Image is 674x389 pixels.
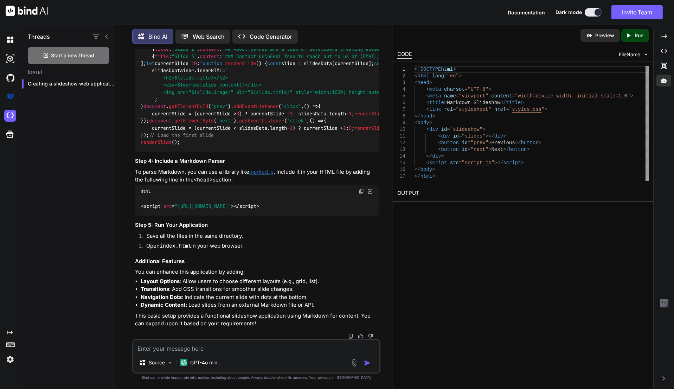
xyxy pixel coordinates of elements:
span: > [432,173,435,179]
span: > [441,153,444,159]
h1: Threads [28,32,50,41]
div: 1 [397,66,405,73]
span: "slides" [462,133,485,139]
button: Invite Team [611,5,663,19]
span: styles.css [512,107,541,112]
span: 'click' [287,118,307,124]
span: script [429,160,447,166]
span: id [441,127,447,132]
span: 1 [349,110,352,117]
div: CODE [397,50,412,59]
span: </ [415,167,421,172]
span: > [527,147,529,152]
span: link [429,107,441,112]
span: title [429,100,444,106]
span: body [417,120,429,126]
span: html [417,73,429,79]
li: : Load slides from an external Markdown file or API. [141,301,379,309]
span: id [453,133,459,139]
span: head [417,80,429,85]
span: </ [503,147,509,152]
span: "stylesheet" [456,107,492,112]
p: Bind can provide inaccurate information, including about people. Always double-check its answers.... [132,375,380,380]
img: premium [4,91,16,103]
strong: Transitions [141,286,169,292]
p: Preview [595,32,614,39]
span: " [509,107,512,112]
span: " [491,160,494,166]
div: 16 [397,166,405,173]
span: > [521,100,524,106]
span: () => [304,103,318,110]
h3: Step 5: Run Your Application [135,221,379,229]
p: Run [635,32,643,39]
span: = [447,127,450,132]
div: 2 [397,73,405,79]
span: ` <h2> </h2> <div> </div> <img src=" " alt=" " style="width:100%; height:auto;"> ` [141,68,388,103]
span: meta [429,93,441,99]
span: = [459,160,462,166]
div: 9 [397,120,405,126]
span: > [459,73,462,79]
span: src [163,203,172,210]
img: Pick Models [167,360,173,366]
p: Source [149,359,165,366]
span: 0 [236,110,239,117]
button: Documentation [508,9,545,16]
span: content [200,53,219,59]
span: ${slide.title} [250,89,290,95]
span: <!DOCTYPE [415,66,441,72]
li: : Indicate the current slide with dots at the bottom. [141,293,379,301]
span: > [539,140,541,146]
span: "## About Us\nWe are a team of developers creating awesome applications." [222,46,428,52]
div: 12 [397,140,405,146]
img: icon [364,359,371,366]
span: > [630,93,633,99]
span: lang [432,73,444,79]
span: </ [500,100,506,106]
span: length [329,110,346,117]
span: href [494,107,506,112]
span: renderSlide [354,110,385,117]
li: : Add CSS transitions for smoother slide changes. [141,285,379,293]
span: " [541,107,544,112]
span: script [503,160,521,166]
p: This basic setup provides a functional slideshow application using Markdown for content. You can ... [135,312,379,328]
span: script [144,203,161,210]
img: preview [586,32,592,39]
span: "width=device-width, initial-scale=1.0" [515,93,630,99]
span: script [239,203,256,210]
span: > [545,107,547,112]
div: 5 [397,93,405,100]
span: < [426,160,429,166]
span: "UTF-8" [468,87,488,92]
span: = [506,107,509,112]
span: < [426,87,429,92]
span: length [270,125,287,131]
span: < [415,73,417,79]
span: Start a new thread [51,52,95,59]
span: "Slide 3" [172,53,197,59]
img: cloudideIcon [4,110,16,122]
strong: Navigation Dots [141,294,182,300]
span: = [512,93,515,99]
span: > [429,80,432,85]
strong: Layout Options [141,278,180,285]
h2: OUTPUT [393,185,653,202]
p: Creating a slideshow web application tha... [28,80,115,87]
img: Bind AI [6,6,48,16]
span: "viewport" [459,93,488,99]
span: "en" [447,73,459,79]
div: 10 [397,126,405,133]
span: > [453,66,456,72]
img: settings [4,353,16,365]
span: renderSlide [141,139,172,146]
span: button [441,147,459,152]
span: getElementById [169,103,208,110]
span: </ [515,140,521,146]
span: FileName [619,51,640,58]
div: 17 [397,173,405,180]
span: "[URL][DOMAIN_NAME]" [175,203,231,210]
div: 13 [397,146,405,153]
span: = [465,87,468,92]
